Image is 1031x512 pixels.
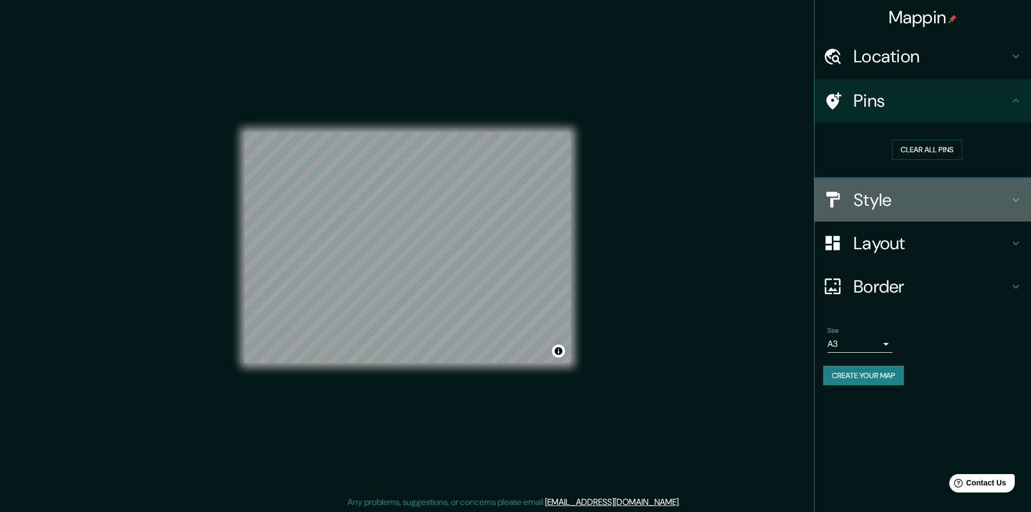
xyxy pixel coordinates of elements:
h4: Pins [853,90,1009,112]
canvas: Map [245,132,570,363]
img: pin-icon.png [948,15,957,23]
label: Size [828,326,839,335]
button: Create your map [823,366,904,386]
div: Location [815,35,1031,78]
button: Clear all pins [892,140,962,160]
div: Layout [815,222,1031,265]
iframe: Help widget launcher [935,470,1019,500]
h4: Layout [853,232,1009,254]
div: Border [815,265,1031,308]
div: A3 [828,335,892,353]
p: Any problems, suggestions, or concerns please email . [347,496,680,509]
h4: Style [853,189,1009,211]
a: [EMAIL_ADDRESS][DOMAIN_NAME] [545,496,679,508]
div: . [682,496,684,509]
div: Pins [815,79,1031,122]
div: Style [815,178,1031,222]
h4: Mappin [889,7,957,28]
button: Toggle attribution [552,345,565,358]
h4: Location [853,46,1009,67]
h4: Border [853,276,1009,297]
div: . [680,496,682,509]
